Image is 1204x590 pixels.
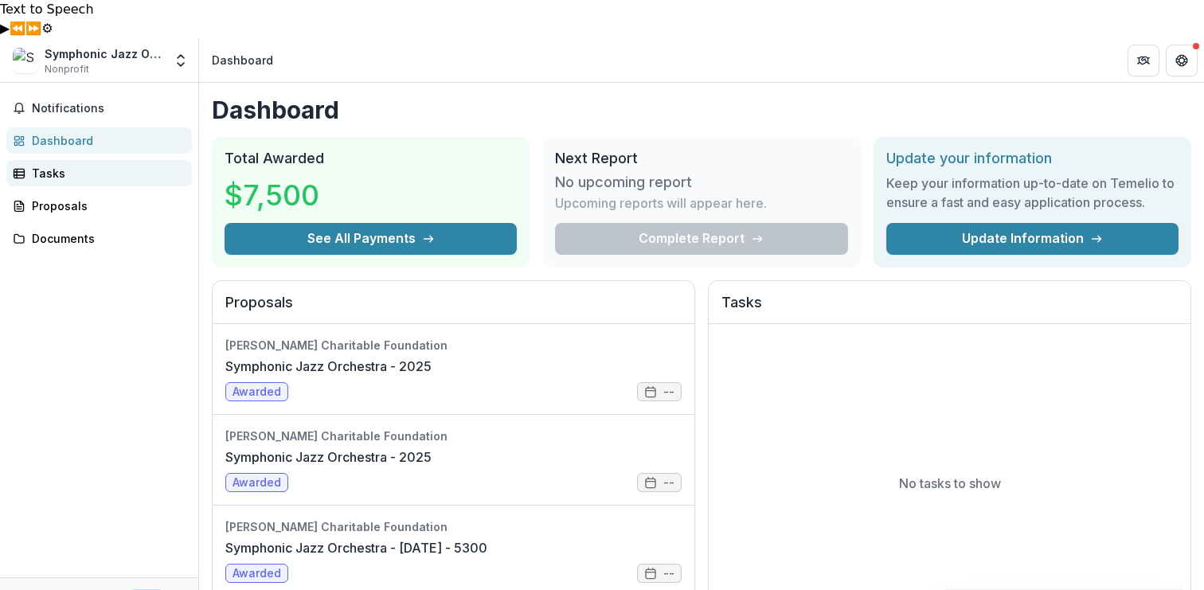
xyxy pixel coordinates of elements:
[225,357,432,376] a: Symphonic Jazz Orchestra - 2025
[32,230,179,247] div: Documents
[212,52,273,68] div: Dashboard
[25,19,41,38] button: Forward
[886,174,1179,212] h3: Keep your information up-to-date on Temelio to ensure a fast and easy application process.
[6,160,192,186] a: Tasks
[212,96,1191,124] h1: Dashboard
[45,62,89,76] span: Nonprofit
[32,165,179,182] div: Tasks
[225,223,517,255] button: See All Payments
[170,45,192,76] button: Open entity switcher
[6,96,192,121] button: Notifications
[41,19,53,38] button: Settings
[1166,45,1198,76] button: Get Help
[886,223,1179,255] a: Update Information
[225,150,517,167] h2: Total Awarded
[32,132,179,149] div: Dashboard
[13,48,38,73] img: Symphonic Jazz Orchestra
[721,294,1178,324] h2: Tasks
[899,474,1001,493] p: No tasks to show
[6,225,192,252] a: Documents
[555,150,847,167] h2: Next Report
[555,174,692,191] h3: No upcoming report
[45,45,163,62] div: Symphonic Jazz Orchestra
[886,150,1179,167] h2: Update your information
[225,447,432,467] a: Symphonic Jazz Orchestra - 2025
[225,294,682,324] h2: Proposals
[32,102,186,115] span: Notifications
[205,49,279,72] nav: breadcrumb
[10,19,25,38] button: Previous
[6,193,192,219] a: Proposals
[1128,45,1159,76] button: Partners
[32,197,179,214] div: Proposals
[225,538,487,557] a: Symphonic Jazz Orchestra - [DATE] - 5300
[555,193,767,213] p: Upcoming reports will appear here.
[6,127,192,154] a: Dashboard
[225,174,344,217] h3: $7,500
